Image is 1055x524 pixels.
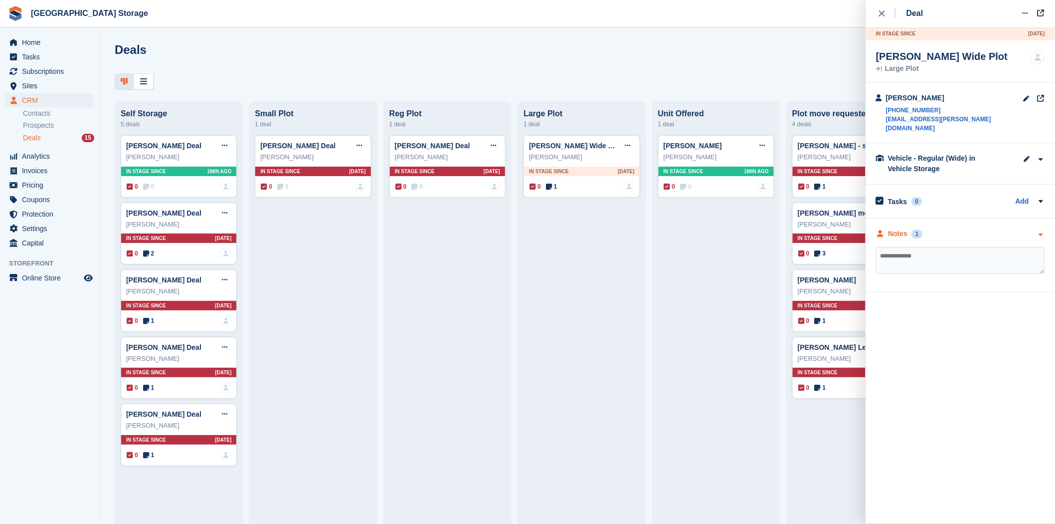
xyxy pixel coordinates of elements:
div: [PERSON_NAME] [395,152,500,162]
span: Subscriptions [22,64,82,78]
span: 0 [127,182,138,191]
span: 1 [546,182,557,191]
a: menu [5,207,94,221]
div: [PERSON_NAME] [126,354,231,364]
a: [PERSON_NAME] Deal [126,410,201,418]
span: [DATE] [1029,30,1045,37]
a: [PERSON_NAME] move away from trees [798,209,931,217]
span: [DATE] [350,168,366,175]
span: [DATE] [618,168,635,175]
a: menu [5,236,94,250]
span: In stage since [798,369,838,376]
span: 0 [798,249,810,258]
div: Small Plot [255,109,371,118]
div: 1 deal [658,118,774,130]
span: 1 [815,383,826,392]
span: 0 [529,182,541,191]
span: 1 [815,316,826,325]
div: [PERSON_NAME] [260,152,365,162]
div: 1 [911,230,923,239]
img: deal-assignee-blank [220,450,231,461]
span: Invoices [22,164,82,178]
div: [PERSON_NAME] [798,152,903,162]
a: menu [5,35,94,49]
a: menu [5,271,94,285]
h1: Deals [115,43,147,56]
a: [PERSON_NAME] - small plot [798,142,895,150]
div: Self Storage [121,109,237,118]
a: menu [5,79,94,93]
div: [PERSON_NAME] [126,421,231,431]
div: 1 deal [389,118,506,130]
div: Large Plot [876,65,1008,72]
a: Preview store [82,272,94,284]
a: deal-assignee-blank [489,181,500,192]
span: In stage since [126,168,166,175]
a: menu [5,93,94,107]
h2: Tasks [888,197,907,206]
div: 0 [911,197,923,206]
span: Deals [23,133,41,143]
div: 1 deal [524,118,640,130]
img: deal-assignee-blank [1031,50,1045,64]
span: In stage since [126,235,166,242]
div: 1 deal [255,118,371,130]
div: [PERSON_NAME] Wide Plot [876,50,1008,62]
a: [PERSON_NAME] Deal [395,142,470,150]
span: 0 [798,316,810,325]
a: [PERSON_NAME] Deal [126,209,201,217]
a: [PERSON_NAME] Deal [126,276,201,284]
span: 0 [127,249,138,258]
div: [PERSON_NAME] [529,152,634,162]
a: [EMAIL_ADDRESS][PERSON_NAME][DOMAIN_NAME] [886,115,1023,133]
a: deal-assignee-blank [758,181,769,192]
div: 15 [82,134,94,142]
a: Prospects [23,120,94,131]
span: In stage since [126,436,166,444]
div: Unit Offered [658,109,774,118]
a: Add [1016,196,1029,208]
a: [GEOGRAPHIC_DATA] Storage [27,5,152,21]
a: deal-assignee-blank [624,181,635,192]
a: [PERSON_NAME] Deal [260,142,336,150]
div: [PERSON_NAME] [798,354,903,364]
div: [PERSON_NAME] [126,220,231,230]
span: 0 [261,182,272,191]
span: Pricing [22,178,82,192]
span: 0 [680,182,692,191]
a: menu [5,50,94,64]
span: 1MIN AGO [744,168,769,175]
span: 3 [815,249,826,258]
span: In stage since [798,235,838,242]
span: Analytics [22,149,82,163]
span: In stage since [395,168,435,175]
span: Settings [22,222,82,236]
span: In stage since [664,168,703,175]
a: menu [5,178,94,192]
span: In stage since [529,168,569,175]
a: deal-assignee-blank [355,181,366,192]
span: In stage since [126,302,166,309]
a: deal-assignee-blank [220,382,231,393]
a: deal-assignee-blank [220,248,231,259]
span: 0 [798,182,810,191]
span: Storefront [9,259,99,268]
span: 1MIN AGO [207,168,231,175]
span: In stage since [876,30,916,37]
img: deal-assignee-blank [220,315,231,326]
span: [DATE] [484,168,500,175]
div: [PERSON_NAME] [886,93,1023,103]
div: [PERSON_NAME] [664,152,769,162]
span: 0 [412,182,423,191]
span: Prospects [23,121,54,130]
img: deal-assignee-blank [220,181,231,192]
span: 0 [127,383,138,392]
div: [PERSON_NAME] [126,152,231,162]
a: [PERSON_NAME] [798,276,856,284]
div: 4 deals [792,118,908,130]
span: 0 [395,182,407,191]
a: Deals 15 [23,133,94,143]
span: 0 [127,316,138,325]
